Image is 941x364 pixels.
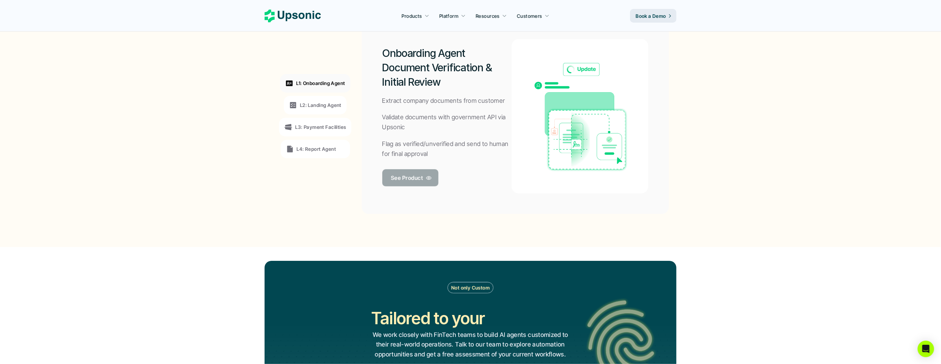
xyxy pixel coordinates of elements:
[488,330,566,353] h2: Processes
[297,145,336,153] p: L4: Report Agent
[439,12,458,20] p: Platform
[398,10,433,22] a: Products
[918,341,934,357] div: Open Intercom Messenger
[391,173,423,183] p: See Product
[300,101,341,109] p: L2: Landing Agent
[476,12,500,20] p: Resources
[451,284,490,291] p: Not only Custom
[371,307,485,330] h2: Tailored to your
[295,123,346,131] p: L3: Payment Facilities
[382,139,512,159] p: Flag as verified/unverified and send to human for final approval
[382,169,438,186] a: See Product
[636,12,666,20] p: Book a Demo
[371,330,570,360] p: We work closely with FinTech teams to build AI agents customized to their real-world operations. ...
[382,112,512,132] p: Validate documents with government API via Upsonic
[630,9,676,23] a: Book a Demo
[296,80,345,87] p: L1: Onboarding Agent
[402,12,422,20] p: Products
[382,96,505,106] p: Extract company documents from customer
[517,12,542,20] p: Customers
[382,46,512,89] h2: Onboarding Agent Document Verification & Initial Review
